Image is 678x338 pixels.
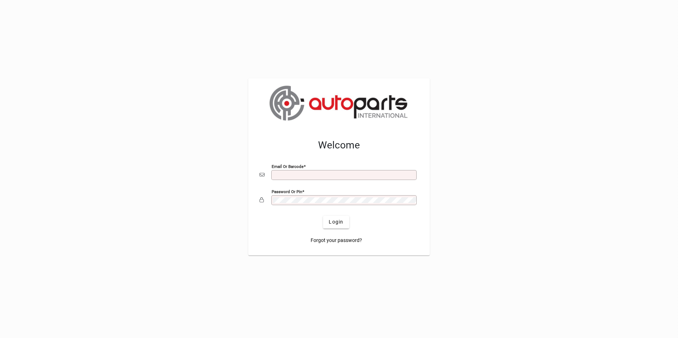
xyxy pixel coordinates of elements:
[272,189,302,194] mat-label: Password or Pin
[311,237,362,244] span: Forgot your password?
[329,218,343,226] span: Login
[272,164,304,169] mat-label: Email or Barcode
[260,139,418,151] h2: Welcome
[308,234,365,247] a: Forgot your password?
[323,216,349,229] button: Login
